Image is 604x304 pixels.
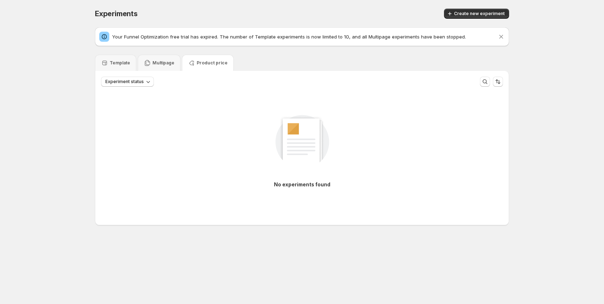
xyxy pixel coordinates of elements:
p: Template [110,60,130,66]
button: Experiment status [101,77,154,87]
p: Your Funnel Optimization free trial has expired. The number of Template experiments is now limite... [112,33,498,40]
button: Create new experiment [444,9,509,19]
button: Dismiss notification [496,32,506,42]
span: Experiment status [105,79,144,85]
span: Create new experiment [454,11,505,17]
span: Experiments [95,9,138,18]
button: Sort the results [493,77,503,87]
p: No experiments found [274,181,330,188]
p: Multipage [152,60,174,66]
p: Product price [197,60,228,66]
